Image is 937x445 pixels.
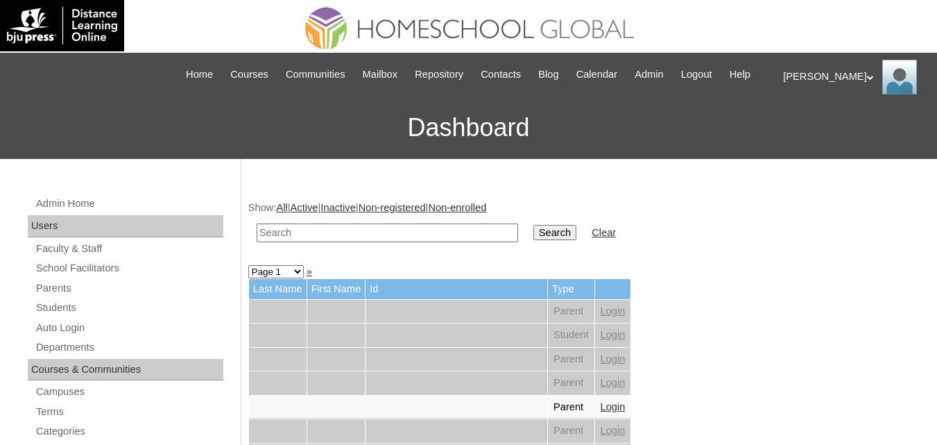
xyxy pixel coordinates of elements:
td: Last Name [249,279,307,299]
input: Search [533,225,576,240]
span: Communities [286,67,345,83]
img: logo-white.png [7,7,117,44]
div: [PERSON_NAME] [783,60,923,94]
span: Logout [681,67,712,83]
a: Inactive [320,202,356,213]
a: All [276,202,287,213]
a: Login [601,353,626,364]
td: First Name [307,279,366,299]
span: Repository [415,67,463,83]
span: Home [186,67,213,83]
a: Login [601,425,626,436]
td: Student [548,324,594,347]
a: Mailbox [356,67,405,83]
a: Logout [674,67,719,83]
a: Auto Login [35,319,223,337]
td: Id [366,279,547,299]
h3: Dashboard [7,96,930,159]
a: Students [35,299,223,317]
div: Show: | | | | [248,201,923,250]
a: Faculty & Staff [35,240,223,258]
span: Calendar [576,67,617,83]
img: Ariane Ebuen [882,60,917,94]
a: Categories [35,423,223,440]
a: Clear [592,227,616,238]
div: Courses & Communities [28,359,223,381]
a: Communities [279,67,352,83]
a: Help [723,67,757,83]
a: Login [601,329,626,340]
a: Non-registered [359,202,426,213]
span: Admin [635,67,664,83]
a: Terms [35,403,223,421]
a: Repository [408,67,470,83]
td: Parent [548,348,594,371]
span: Blog [538,67,558,83]
a: Parents [35,280,223,297]
a: Admin [628,67,671,83]
span: Help [730,67,750,83]
div: Users [28,215,223,237]
a: Admin Home [35,195,223,212]
a: Campuses [35,383,223,401]
a: Login [601,305,626,317]
td: Parent [548,371,594,395]
td: Type [548,279,594,299]
a: Non-enrolled [428,202,486,213]
a: » [307,266,312,277]
a: Courses [223,67,275,83]
a: Home [179,67,220,83]
a: Departments [35,339,223,356]
a: Calendar [569,67,624,83]
td: Parent [548,396,594,419]
td: Parent [548,419,594,443]
a: Contacts [474,67,528,83]
a: Login [601,401,626,412]
span: Contacts [481,67,521,83]
td: Parent [548,300,594,324]
a: Active [291,202,318,213]
a: School Facilitators [35,260,223,277]
a: Login [601,377,626,388]
input: Search [257,224,518,242]
a: Blog [531,67,565,83]
span: Courses [230,67,268,83]
span: Mailbox [363,67,398,83]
